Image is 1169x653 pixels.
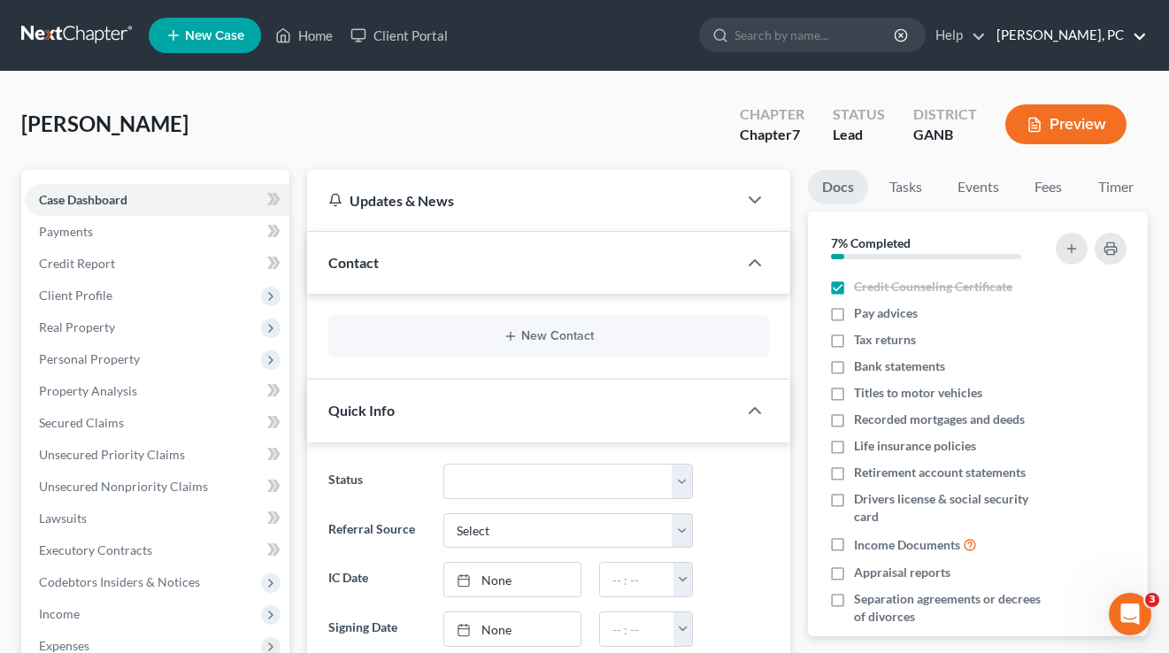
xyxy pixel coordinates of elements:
[444,563,581,596] a: None
[39,415,124,430] span: Secured Claims
[25,503,289,534] a: Lawsuits
[913,125,977,145] div: GANB
[39,479,208,494] span: Unsecured Nonpriority Claims
[25,216,289,248] a: Payments
[927,19,986,51] a: Help
[266,19,342,51] a: Home
[808,170,868,204] a: Docs
[854,278,1012,296] span: Credit Counseling Certificate
[328,191,716,210] div: Updates & News
[833,125,885,145] div: Lead
[1145,593,1159,607] span: 3
[25,184,289,216] a: Case Dashboard
[943,170,1013,204] a: Events
[319,562,434,597] label: IC Date
[1084,170,1148,204] a: Timer
[854,590,1048,626] span: Separation agreements or decrees of divorces
[792,126,800,142] span: 7
[342,329,755,343] button: New Contact
[39,192,127,207] span: Case Dashboard
[854,357,945,375] span: Bank statements
[444,612,581,646] a: None
[39,574,200,589] span: Codebtors Insiders & Notices
[25,407,289,439] a: Secured Claims
[854,536,960,554] span: Income Documents
[21,111,188,136] span: [PERSON_NAME]
[1005,104,1127,144] button: Preview
[875,170,936,204] a: Tasks
[854,437,976,455] span: Life insurance policies
[328,254,379,271] span: Contact
[1109,593,1151,635] iframe: Intercom live chat
[854,464,1026,481] span: Retirement account statements
[39,606,80,621] span: Income
[328,402,395,419] span: Quick Info
[25,439,289,471] a: Unsecured Priority Claims
[25,375,289,407] a: Property Analysis
[854,411,1025,428] span: Recorded mortgages and deeds
[833,104,885,125] div: Status
[854,490,1048,526] span: Drivers license & social security card
[854,304,918,322] span: Pay advices
[39,542,152,557] span: Executory Contracts
[25,248,289,280] a: Credit Report
[39,638,89,653] span: Expenses
[988,19,1147,51] a: [PERSON_NAME], PC
[39,447,185,462] span: Unsecured Priority Claims
[740,125,804,145] div: Chapter
[39,288,112,303] span: Client Profile
[25,471,289,503] a: Unsecured Nonpriority Claims
[831,235,911,250] strong: 7% Completed
[854,331,916,349] span: Tax returns
[740,104,804,125] div: Chapter
[39,256,115,271] span: Credit Report
[25,534,289,566] a: Executory Contracts
[342,19,457,51] a: Client Portal
[39,224,93,239] span: Payments
[1020,170,1077,204] a: Fees
[39,383,137,398] span: Property Analysis
[600,612,674,646] input: -- : --
[185,29,244,42] span: New Case
[854,564,950,581] span: Appraisal reports
[854,384,982,402] span: Titles to motor vehicles
[913,104,977,125] div: District
[39,511,87,526] span: Lawsuits
[734,19,896,51] input: Search by name...
[39,319,115,334] span: Real Property
[319,464,434,499] label: Status
[39,351,140,366] span: Personal Property
[319,611,434,647] label: Signing Date
[319,513,434,549] label: Referral Source
[600,563,674,596] input: -- : --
